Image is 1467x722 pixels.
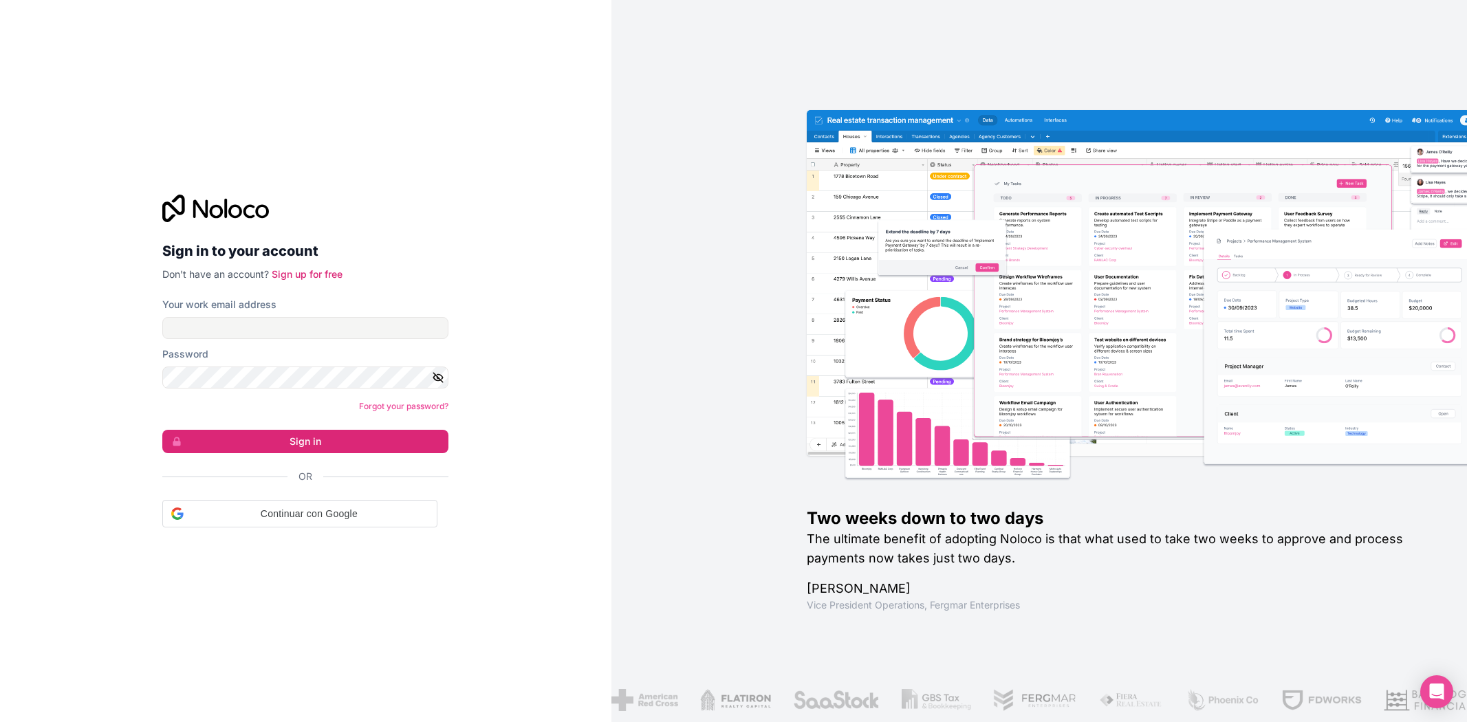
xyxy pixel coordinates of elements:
span: Continuar con Google [189,507,428,521]
div: Open Intercom Messenger [1420,675,1453,708]
span: Don't have an account? [162,268,269,280]
input: Password [162,367,448,389]
a: Forgot your password? [359,401,448,411]
h1: [PERSON_NAME] [807,579,1423,598]
img: /assets/saastock-C6Zbiodz.png [793,689,880,711]
h2: The ultimate benefit of adopting Noloco is that what used to take two weeks to approve and proces... [807,529,1423,568]
img: /assets/american-red-cross-BAupjrZR.png [611,689,677,711]
label: Your work email address [162,298,276,311]
img: /assets/flatiron-C8eUkumj.png [699,689,771,711]
img: /assets/phoenix-BREaitsQ.png [1185,689,1259,711]
h1: Two weeks down to two days [807,507,1423,529]
div: Continuar con Google [162,500,437,527]
img: /assets/gbstax-C-GtDUiK.png [901,689,971,711]
label: Password [162,347,208,361]
input: Email address [162,317,448,339]
span: Or [298,470,312,483]
img: /assets/fdworks-Bi04fVtw.png [1281,689,1362,711]
button: Sign in [162,430,448,453]
h2: Sign in to your account [162,239,448,263]
h1: Vice President Operations , Fergmar Enterprises [807,598,1423,612]
img: /assets/fiera-fwj2N5v4.png [1098,689,1163,711]
img: /assets/fergmar-CudnrXN5.png [993,689,1077,711]
a: Sign up for free [272,268,343,280]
